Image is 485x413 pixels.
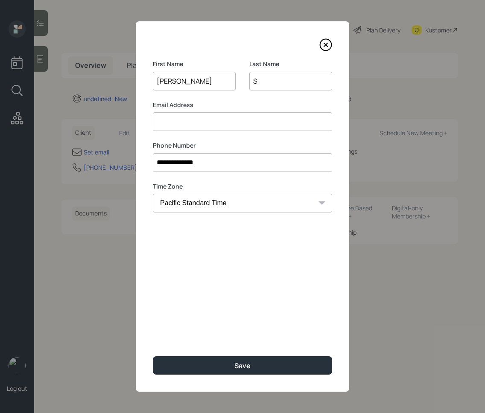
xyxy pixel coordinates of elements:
label: Email Address [153,101,332,109]
label: Phone Number [153,141,332,150]
label: First Name [153,60,236,68]
button: Save [153,356,332,375]
label: Time Zone [153,182,332,191]
label: Last Name [249,60,332,68]
div: Save [234,361,251,370]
